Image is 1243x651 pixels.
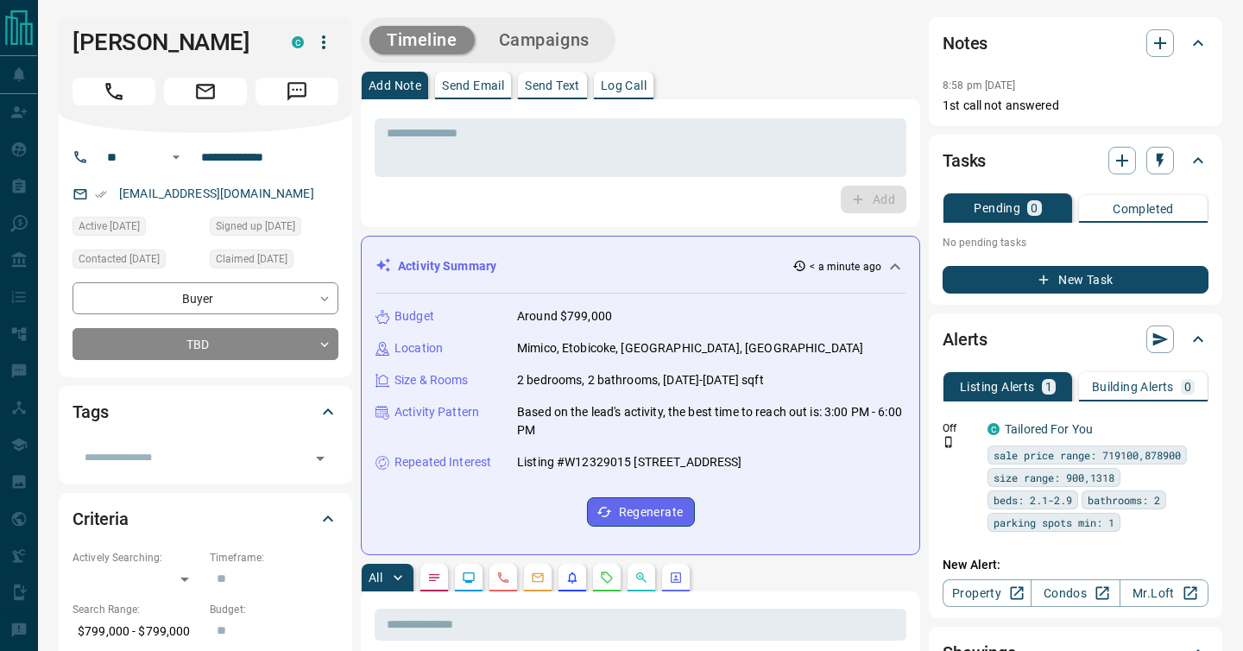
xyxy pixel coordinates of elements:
p: Pending [974,202,1020,214]
p: Timeframe: [210,550,338,566]
span: Call [73,78,155,105]
span: Signed up [DATE] [216,218,295,235]
button: Open [308,446,332,471]
p: 0 [1031,202,1038,214]
span: Email [164,78,247,105]
div: condos.ca [987,423,1000,435]
p: $799,000 - $799,000 [73,617,201,646]
div: Activity Summary< a minute ago [375,250,905,282]
a: Condos [1031,579,1120,607]
p: Budget: [210,602,338,617]
h2: Criteria [73,505,129,533]
p: < a minute ago [810,259,881,275]
button: Regenerate [587,497,695,527]
span: bathrooms: 2 [1088,491,1160,509]
h2: Alerts [943,325,987,353]
svg: Notes [427,571,441,585]
p: Mimico, Etobicoke, [GEOGRAPHIC_DATA], [GEOGRAPHIC_DATA] [517,339,863,357]
div: TBD [73,328,338,360]
h2: Notes [943,29,987,57]
p: No pending tasks [943,230,1208,256]
p: Budget [394,307,434,325]
p: 1st call not answered [943,97,1208,115]
p: Size & Rooms [394,371,469,389]
p: Send Email [442,79,504,92]
p: Actively Searching: [73,550,201,566]
button: New Task [943,266,1208,294]
p: Based on the lead's activity, the best time to reach out is: 3:00 PM - 6:00 PM [517,403,905,439]
p: 8:58 pm [DATE] [943,79,1016,92]
div: Mon Aug 11 2025 [210,250,338,274]
p: New Alert: [943,556,1208,574]
div: Mon Aug 11 2025 [73,250,201,274]
p: Completed [1113,203,1174,215]
span: parking spots min: 1 [994,514,1114,531]
a: Tailored For You [1005,422,1093,436]
span: Claimed [DATE] [216,250,287,268]
p: All [369,572,382,584]
p: Location [394,339,443,357]
div: condos.ca [292,36,304,48]
h1: [PERSON_NAME] [73,28,266,56]
div: Buyer [73,282,338,314]
svg: Email Verified [95,188,107,200]
svg: Emails [531,571,545,585]
p: Activity Summary [398,257,496,275]
div: Sat Aug 16 2025 [73,217,201,241]
p: 2 bedrooms, 2 bathrooms, [DATE]-[DATE] sqft [517,371,764,389]
p: Activity Pattern [394,403,479,421]
p: Listing #W12329015 [STREET_ADDRESS] [517,453,742,471]
span: sale price range: 719100,878900 [994,446,1181,464]
p: Search Range: [73,602,201,617]
div: Notes [943,22,1208,64]
a: [EMAIL_ADDRESS][DOMAIN_NAME] [119,186,314,200]
svg: Agent Actions [669,571,683,585]
span: beds: 2.1-2.9 [994,491,1072,509]
button: Campaigns [482,26,607,54]
p: Around $799,000 [517,307,612,325]
div: Alerts [943,319,1208,360]
p: Repeated Interest [394,453,491,471]
p: 1 [1045,381,1052,393]
div: Criteria [73,498,338,540]
p: Building Alerts [1092,381,1174,393]
svg: Calls [496,571,510,585]
span: size range: 900,1318 [994,469,1114,486]
h2: Tasks [943,147,986,174]
a: Mr.Loft [1120,579,1208,607]
svg: Listing Alerts [565,571,579,585]
p: 0 [1184,381,1191,393]
button: Timeline [369,26,475,54]
h2: Tags [73,398,108,426]
button: Open [166,147,186,167]
p: Off [943,420,977,436]
div: Mon Aug 11 2025 [210,217,338,241]
p: Send Text [525,79,580,92]
div: Tags [73,391,338,433]
div: Tasks [943,140,1208,181]
a: Property [943,579,1032,607]
svg: Lead Browsing Activity [462,571,476,585]
p: Log Call [601,79,647,92]
p: Listing Alerts [960,381,1035,393]
span: Message [256,78,338,105]
span: Contacted [DATE] [79,250,160,268]
span: Active [DATE] [79,218,140,235]
p: Add Note [369,79,421,92]
svg: Requests [600,571,614,585]
svg: Opportunities [634,571,648,585]
svg: Push Notification Only [943,436,955,448]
